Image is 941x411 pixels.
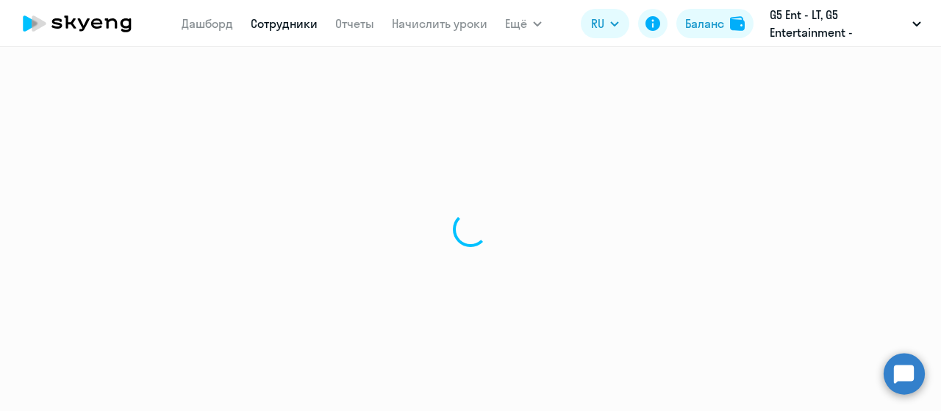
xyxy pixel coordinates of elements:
[182,16,233,31] a: Дашборд
[676,9,754,38] button: Балансbalance
[730,16,745,31] img: balance
[770,6,906,41] p: G5 Ent - LT, G5 Entertainment - [GEOGRAPHIC_DATA] / G5 Holdings LTD
[591,15,604,32] span: RU
[685,15,724,32] div: Баланс
[335,16,374,31] a: Отчеты
[392,16,487,31] a: Начислить уроки
[505,9,542,38] button: Ещё
[251,16,318,31] a: Сотрудники
[762,6,929,41] button: G5 Ent - LT, G5 Entertainment - [GEOGRAPHIC_DATA] / G5 Holdings LTD
[505,15,527,32] span: Ещё
[581,9,629,38] button: RU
